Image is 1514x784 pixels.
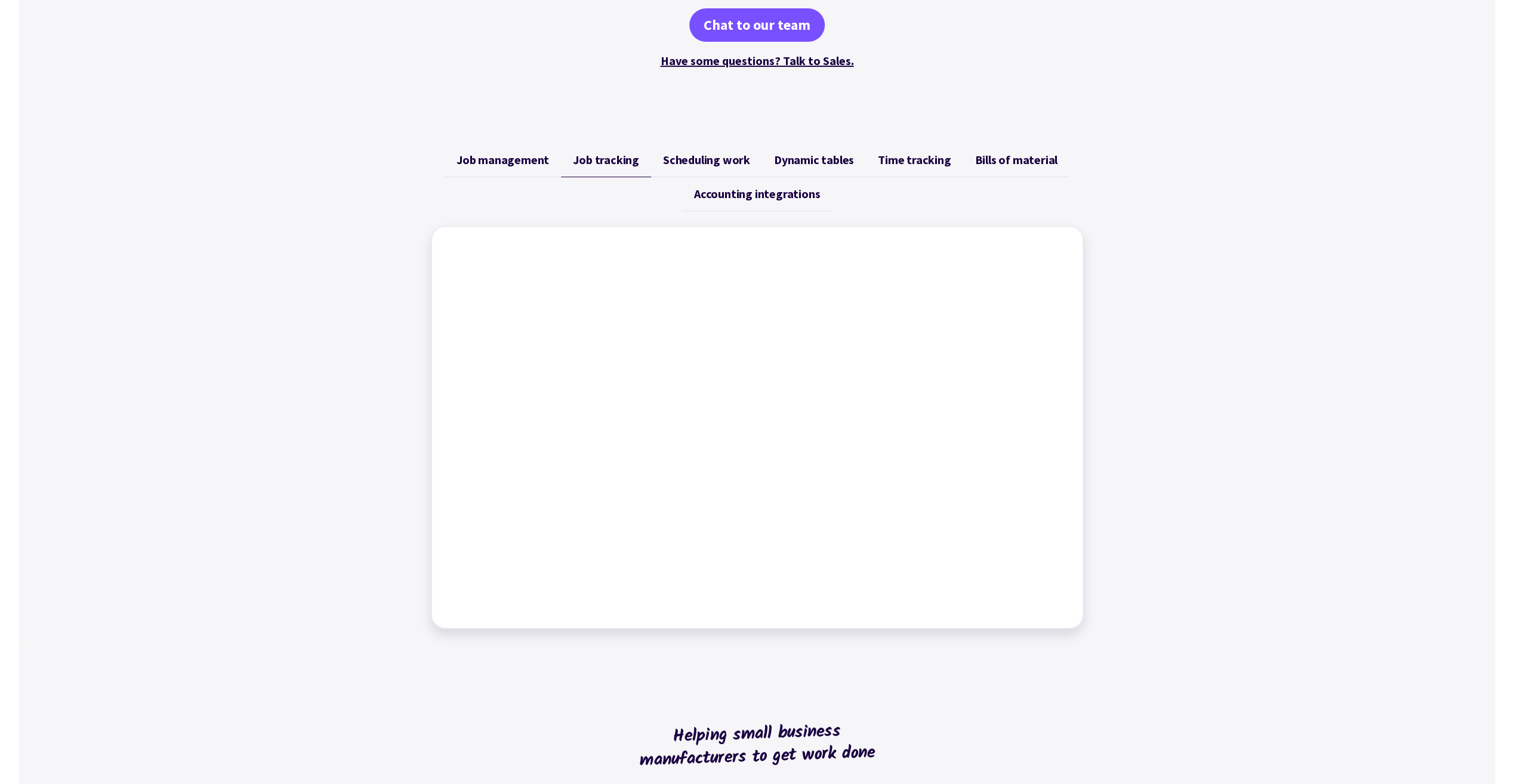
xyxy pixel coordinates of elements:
a: Chat to our team [689,8,825,42]
span: Bills of material [975,153,1057,167]
span: Job management [457,153,549,167]
span: Accounting integrations [694,187,820,201]
span: Job tracking [573,153,639,167]
iframe: Factory - Tracking jobs using Workflow [444,239,1071,616]
span: Time tracking [878,153,951,167]
span: Scheduling work [663,153,750,167]
iframe: Chat Widget [1315,655,1514,784]
span: Dynamic tables [774,153,854,167]
a: Have some questions? Talk to Sales. [661,53,854,68]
